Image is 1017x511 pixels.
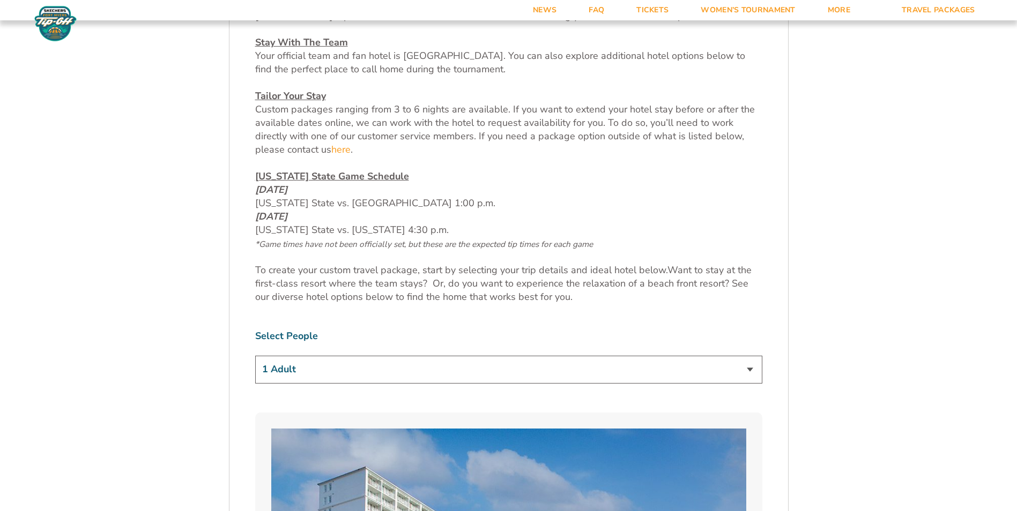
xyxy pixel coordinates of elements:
[255,264,762,304] p: Want to stay at the first-class resort where the team stays? Or, do you want to experience the re...
[351,143,353,156] span: .
[255,239,593,250] span: *Game times have not been officially set, but these are the expected tip times for each game
[255,36,348,49] u: Stay With The Team
[255,329,762,343] label: Select People
[32,5,79,42] img: Fort Myers Tip-Off
[255,89,326,102] u: Tailor Your Stay
[255,103,755,156] span: Custom packages ranging from 3 to 6 nights are available. If you want to extend your hotel stay b...
[331,143,351,156] a: here
[255,264,667,276] span: To create your custom travel package, start by selecting your trip details and ideal hotel below.
[255,170,409,183] span: [US_STATE] State Game Schedule
[255,210,287,223] em: [DATE]
[255,183,287,196] em: [DATE]
[255,183,593,250] span: [US_STATE] State vs. [GEOGRAPHIC_DATA] 1:00 p.m. [US_STATE] State vs. [US_STATE] 4:30 p.m.
[255,49,745,76] span: Your official team and fan hotel is [GEOGRAPHIC_DATA]. You can also explore additional hotel opti...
